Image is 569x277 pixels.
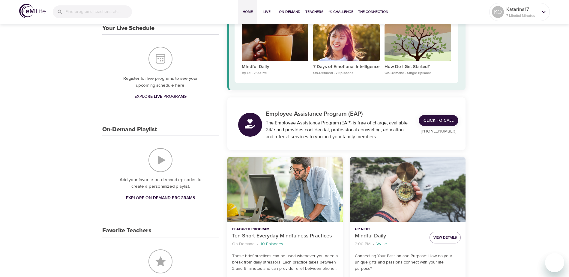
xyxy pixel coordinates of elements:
[114,75,207,89] p: Register for live programs to see your upcoming schedule here.
[134,93,187,100] span: Explore Live Programs
[313,70,380,76] p: On-Demand · 7 Episodes
[232,240,338,248] nav: breadcrumb
[261,241,283,247] p: 10 Episodes
[506,13,538,18] p: 7 Mindful Minutes
[114,177,207,190] p: Add your favorite on-demand episodes to create a personalized playlist.
[355,232,425,240] p: Mindful Daily
[385,24,451,64] button: How Do I Get Started?
[545,253,564,272] iframe: Button to launch messaging window
[232,227,338,232] p: Featured Program
[232,241,255,247] p: On-Demand
[132,91,189,102] a: Explore Live Programs
[313,24,380,64] button: 7 Days of Emotional Intelligence
[102,25,154,32] h3: Your Live Schedule
[266,120,412,140] div: The Employee Assistance Program (EAP) is free of charge, available 24/7 and provides confidential...
[355,240,425,248] nav: breadcrumb
[355,253,461,272] p: Connecting Your Passion and Purpose: How do your unique gifts and passions connect with your life...
[65,5,132,18] input: Find programs, teachers, etc...
[433,234,457,241] span: View Details
[305,9,323,15] span: Teachers
[242,24,308,64] button: Mindful Daily
[260,9,274,15] span: Live
[279,9,301,15] span: On-Demand
[419,115,458,126] a: Click to Call
[227,157,343,222] button: Ten Short Everyday Mindfulness Practices
[376,241,387,247] p: Vy Le
[328,9,353,15] span: 1% Challenge
[385,64,451,70] p: How Do I Get Started?
[424,117,454,124] span: Click to Call
[232,253,338,272] p: These brief practices can be used whenever you need a break from daily stressors. Each practice t...
[350,157,466,222] button: Mindful Daily
[373,240,374,248] li: ·
[313,64,380,70] p: 7 Days of Emotional Intelligence
[385,70,451,76] p: On-Demand · Single Episode
[241,9,255,15] span: Home
[242,64,308,70] p: Mindful Daily
[430,232,461,243] button: View Details
[242,70,308,76] p: Vy Le · 2:00 PM
[126,194,195,202] span: Explore On-Demand Programs
[148,47,172,71] img: Your Live Schedule
[148,249,172,273] img: Favorite Teachers
[506,6,538,13] p: Katarina17
[19,4,46,18] img: logo
[102,227,151,234] h3: Favorite Teachers
[355,241,370,247] p: 2:00 PM
[358,9,388,15] span: The Connection
[102,126,157,133] h3: On-Demand Playlist
[257,240,258,248] li: ·
[419,128,458,135] p: [PHONE_NUMBER]
[232,232,338,240] p: Ten Short Everyday Mindfulness Practices
[148,148,172,172] img: On-Demand Playlist
[355,227,425,232] p: Up Next
[492,6,504,18] div: KO
[124,192,197,204] a: Explore On-Demand Programs
[266,109,412,118] p: Employee Assistance Program (EAP)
